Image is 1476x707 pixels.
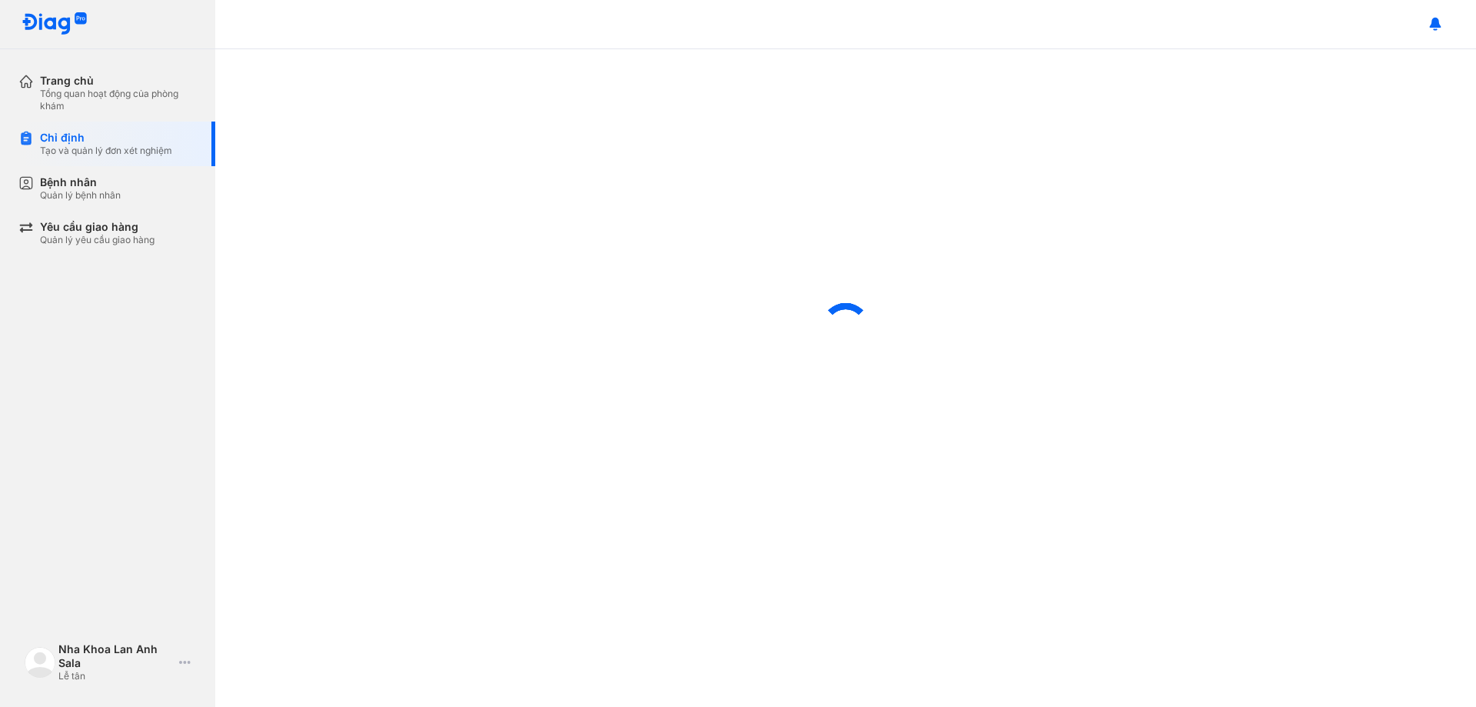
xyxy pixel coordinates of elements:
[40,88,197,112] div: Tổng quan hoạt động của phòng khám
[40,131,172,145] div: Chỉ định
[25,647,55,678] img: logo
[58,642,173,670] div: Nha Khoa Lan Anh Sala
[40,189,121,202] div: Quản lý bệnh nhân
[22,12,88,36] img: logo
[40,74,197,88] div: Trang chủ
[40,145,172,157] div: Tạo và quản lý đơn xét nghiệm
[40,234,155,246] div: Quản lý yêu cầu giao hàng
[40,220,155,234] div: Yêu cầu giao hàng
[40,175,121,189] div: Bệnh nhân
[58,670,173,682] div: Lễ tân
